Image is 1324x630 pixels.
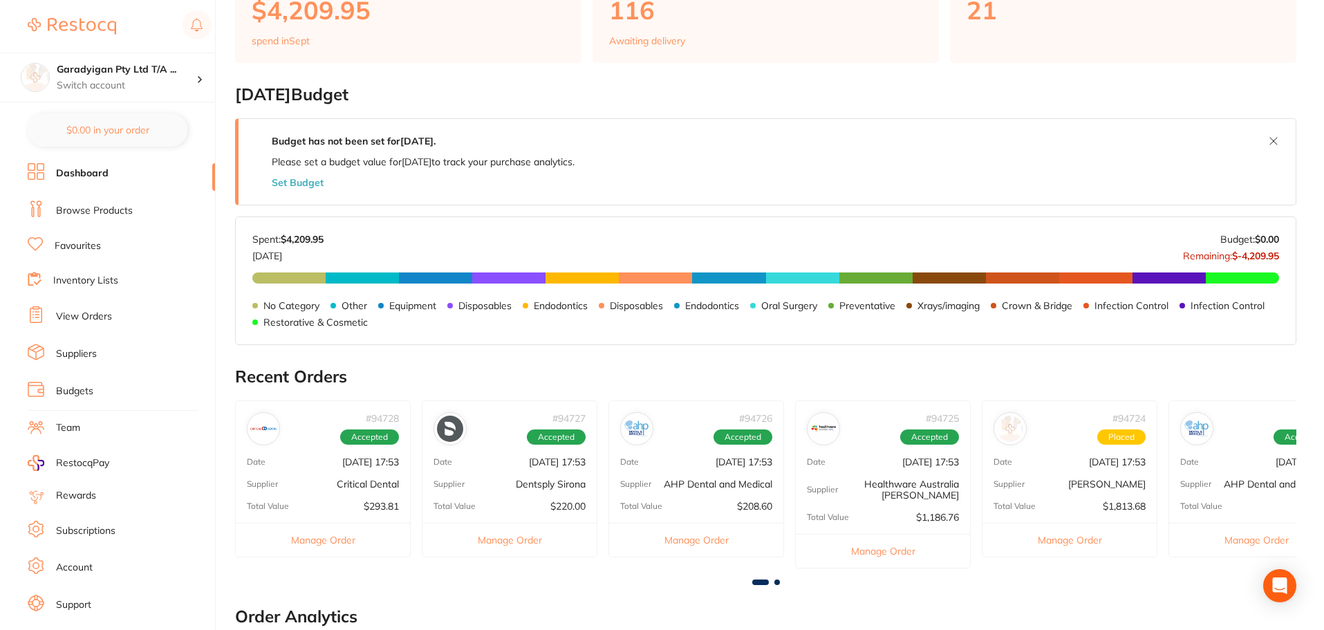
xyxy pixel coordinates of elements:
[56,385,93,398] a: Budgets
[1103,501,1146,512] p: $1,813.68
[56,347,97,361] a: Suppliers
[714,429,772,445] span: Accepted
[56,421,80,435] a: Team
[807,485,838,494] p: Supplier
[235,85,1296,104] h2: [DATE] Budget
[433,457,452,467] p: Date
[994,501,1036,511] p: Total Value
[21,64,49,91] img: Garadyigan Pty Ltd T/A Annandale Dental
[810,416,837,442] img: Healthware Australia Ridley
[527,429,586,445] span: Accepted
[529,456,586,467] p: [DATE] 17:53
[366,413,399,424] p: # 94728
[56,598,91,612] a: Support
[281,233,324,245] strong: $4,209.95
[340,429,399,445] span: Accepted
[838,479,959,501] p: Healthware Australia [PERSON_NAME]
[272,135,436,147] strong: Budget has not been set for [DATE] .
[272,156,575,167] p: Please set a budget value for [DATE] to track your purchase analytics.
[342,456,399,467] p: [DATE] 17:53
[916,512,959,523] p: $1,186.76
[247,479,278,489] p: Supplier
[900,429,959,445] span: Accepted
[550,501,586,512] p: $220.00
[1184,416,1210,442] img: AHP Dental and Medical
[53,274,118,288] a: Inventory Lists
[235,367,1296,387] h2: Recent Orders
[994,457,1012,467] p: Date
[624,416,650,442] img: AHP Dental and Medical
[252,35,310,46] p: spend in Sept
[263,300,319,311] p: No Category
[389,300,436,311] p: Equipment
[433,479,465,489] p: Supplier
[250,416,277,442] img: Critical Dental
[994,479,1025,489] p: Supplier
[609,523,783,557] button: Manage Order
[364,501,399,512] p: $293.81
[534,300,588,311] p: Endodontics
[437,416,463,442] img: Dentsply Sirona
[235,607,1296,627] h2: Order Analytics
[664,479,772,490] p: AHP Dental and Medical
[807,457,826,467] p: Date
[56,489,96,503] a: Rewards
[28,18,116,35] img: Restocq Logo
[56,310,112,324] a: View Orders
[1232,250,1279,262] strong: $-4,209.95
[263,317,368,328] p: Restorative & Cosmetic
[1255,233,1279,245] strong: $0.00
[56,524,115,538] a: Subscriptions
[716,456,772,467] p: [DATE] 17:53
[1068,479,1146,490] p: [PERSON_NAME]
[1263,569,1296,602] div: Open Intercom Messenger
[1191,300,1265,311] p: Infection Control
[1220,234,1279,245] p: Budget:
[1180,457,1199,467] p: Date
[685,300,739,311] p: Endodontics
[56,456,109,470] span: RestocqPay
[28,455,44,471] img: RestocqPay
[1112,413,1146,424] p: # 94724
[620,479,651,489] p: Supplier
[28,455,109,471] a: RestocqPay
[1094,300,1168,311] p: Infection Control
[982,523,1157,557] button: Manage Order
[57,63,196,77] h4: Garadyigan Pty Ltd T/A Annandale Dental
[1180,501,1222,511] p: Total Value
[57,79,196,93] p: Switch account
[337,479,399,490] p: Critical Dental
[1002,300,1072,311] p: Crown & Bridge
[247,457,265,467] p: Date
[620,457,639,467] p: Date
[342,300,367,311] p: Other
[55,239,101,253] a: Favourites
[1097,429,1146,445] span: Placed
[28,10,116,42] a: Restocq Logo
[761,300,817,311] p: Oral Surgery
[839,300,895,311] p: Preventative
[247,501,289,511] p: Total Value
[236,523,410,557] button: Manage Order
[807,512,849,522] p: Total Value
[610,300,663,311] p: Disposables
[609,35,685,46] p: Awaiting delivery
[1089,456,1146,467] p: [DATE] 17:53
[252,234,324,245] p: Spent:
[28,113,187,147] button: $0.00 in your order
[56,561,93,575] a: Account
[926,413,959,424] p: # 94725
[1183,245,1279,261] p: Remaining:
[917,300,980,311] p: Xrays/imaging
[737,501,772,512] p: $208.60
[516,479,586,490] p: Dentsply Sirona
[1180,479,1211,489] p: Supplier
[272,177,324,188] button: Set Budget
[422,523,597,557] button: Manage Order
[56,167,109,180] a: Dashboard
[997,416,1023,442] img: Henry Schein Halas
[739,413,772,424] p: # 94726
[56,204,133,218] a: Browse Products
[796,534,970,568] button: Manage Order
[458,300,512,311] p: Disposables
